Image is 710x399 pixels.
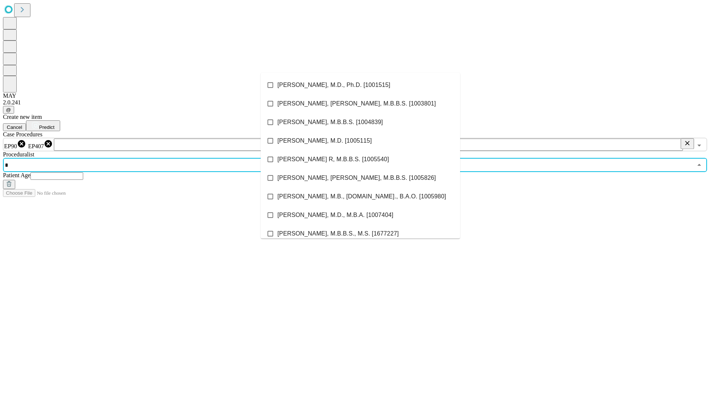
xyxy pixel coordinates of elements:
[277,229,399,238] span: [PERSON_NAME], M.B.B.S., M.S. [1677227]
[277,192,446,201] span: [PERSON_NAME], M.B., [DOMAIN_NAME]., B.A.O. [1005980]
[3,99,707,106] div: 2.0.241
[277,211,393,220] span: [PERSON_NAME], M.D., M.B.A. [1007404]
[6,107,11,113] span: @
[3,151,34,158] span: Proceduralist
[3,106,14,114] button: @
[4,143,17,149] span: EP90
[694,140,704,151] button: Open
[3,123,26,131] button: Cancel
[3,172,30,178] span: Patient Age
[28,139,53,150] div: EP407
[3,93,707,99] div: MAY
[694,160,704,170] button: Close
[277,173,436,182] span: [PERSON_NAME], [PERSON_NAME], M.B.B.S. [1005826]
[277,118,383,127] span: [PERSON_NAME], M.B.B.S. [1004839]
[277,136,372,145] span: [PERSON_NAME], M.D. [1005115]
[3,114,42,120] span: Create new item
[277,155,389,164] span: [PERSON_NAME] R, M.B.B.S. [1005540]
[39,124,54,130] span: Predict
[3,131,42,137] span: Scheduled Procedure
[26,120,60,131] button: Predict
[28,143,44,149] span: EP407
[681,138,694,149] button: Clear
[277,81,390,90] span: [PERSON_NAME], M.D., Ph.D. [1001515]
[277,99,436,108] span: [PERSON_NAME], [PERSON_NAME], M.B.B.S. [1003801]
[7,124,22,130] span: Cancel
[4,139,26,150] div: EP90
